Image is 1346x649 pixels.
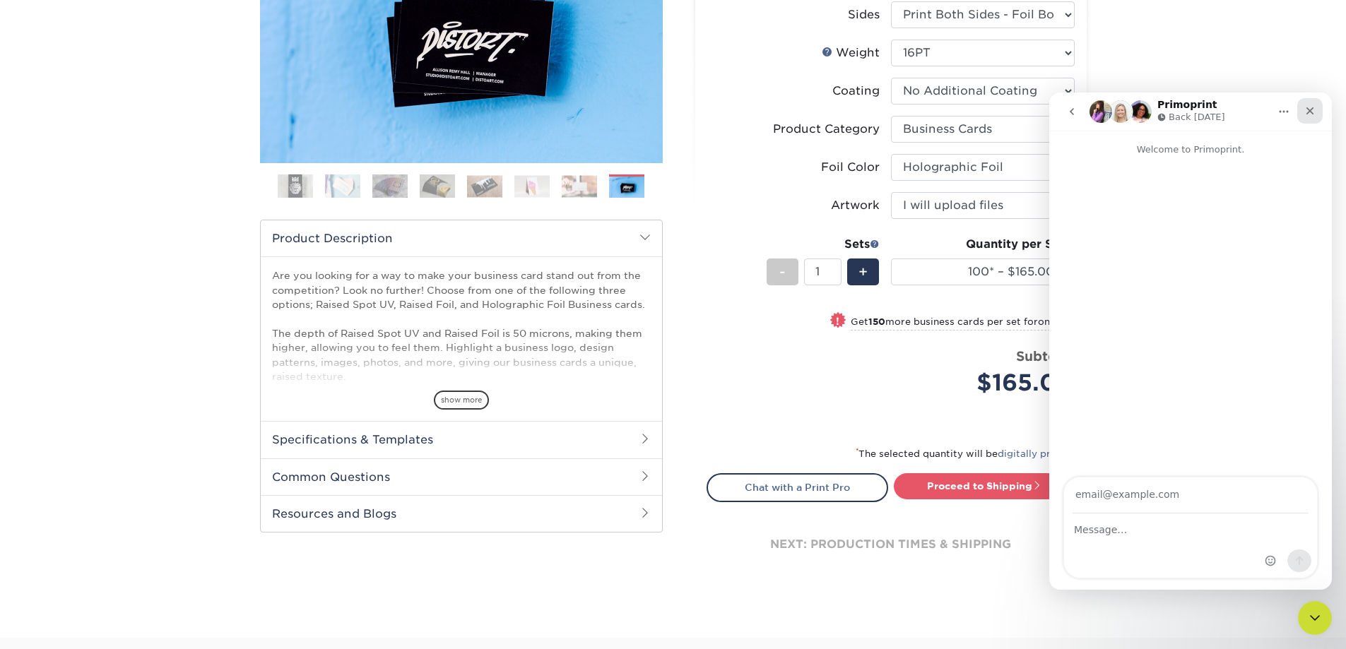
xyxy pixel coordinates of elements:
img: Business Cards 06 [514,175,550,197]
img: Business Cards 08 [609,177,644,198]
img: Business Cards 04 [420,174,455,198]
a: Chat with a Print Pro [707,473,888,501]
small: The selected quantity will be [856,448,1075,459]
img: Business Cards 05 [467,175,502,197]
span: show more [434,391,489,410]
a: Proceed to Shipping [894,473,1075,499]
span: only [1038,316,1075,327]
h2: Specifications & Templates [261,421,662,458]
h2: Common Questions [261,458,662,495]
div: Product Category [773,121,880,138]
img: Business Cards 07 [562,175,597,197]
p: Are you looking for a way to make your business card stand out from the competition? Look no furt... [272,268,651,542]
iframe: Intercom live chat [1049,93,1332,590]
span: ! [836,314,839,328]
div: Foil Color [821,159,880,176]
img: Business Cards 02 [325,174,360,198]
img: Business Cards 01 [278,169,313,204]
div: next: production times & shipping [707,502,1075,587]
div: Sets [767,236,880,253]
h2: Resources and Blogs [261,495,662,532]
span: - [779,261,786,282]
strong: 150 [868,316,885,327]
div: Weight [822,44,880,61]
div: Coating [832,83,880,100]
img: Business Cards 03 [372,174,408,198]
div: Sides [848,6,880,23]
div: $165.00 [902,366,1075,400]
div: Quantity per Set [891,236,1075,253]
h2: Product Description [261,220,662,256]
strong: Subtotal [1016,348,1075,364]
div: Artwork [831,197,880,214]
a: digitally printed [998,448,1075,459]
small: Get more business cards per set for [851,316,1075,331]
span: + [858,261,868,282]
iframe: Intercom live chat [1298,601,1332,635]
